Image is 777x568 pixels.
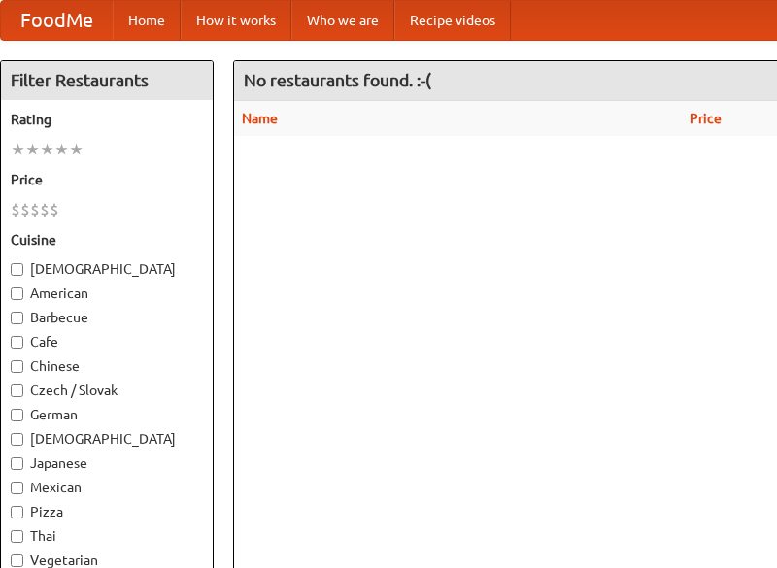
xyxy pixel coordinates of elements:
label: Mexican [11,478,203,497]
label: Czech / Slovak [11,381,203,400]
label: [DEMOGRAPHIC_DATA] [11,259,203,279]
input: [DEMOGRAPHIC_DATA] [11,263,23,276]
label: Japanese [11,453,203,473]
label: Cafe [11,332,203,351]
input: Barbecue [11,312,23,324]
ng-pluralize: No restaurants found. :-( [244,71,431,89]
input: Mexican [11,482,23,494]
label: Chinese [11,356,203,376]
label: American [11,284,203,303]
a: Recipe videos [394,1,511,40]
h5: Price [11,170,203,189]
label: Pizza [11,502,203,521]
input: Pizza [11,506,23,518]
label: [DEMOGRAPHIC_DATA] [11,429,203,449]
h5: Rating [11,110,203,129]
li: $ [50,199,59,220]
label: Barbecue [11,308,203,327]
input: Cafe [11,336,23,349]
h5: Cuisine [11,230,203,250]
li: ★ [25,139,40,160]
label: Thai [11,526,203,546]
li: $ [11,199,20,220]
li: ★ [54,139,69,160]
li: ★ [11,139,25,160]
li: $ [20,199,30,220]
li: $ [40,199,50,220]
label: German [11,405,203,424]
a: How it works [181,1,291,40]
h4: Filter Restaurants [1,61,213,100]
input: Chinese [11,360,23,373]
input: Vegetarian [11,554,23,567]
input: Czech / Slovak [11,384,23,397]
li: $ [30,199,40,220]
a: Who we are [291,1,394,40]
li: ★ [69,139,84,160]
a: Home [113,1,181,40]
input: Japanese [11,457,23,470]
a: Name [242,111,278,126]
input: German [11,409,23,421]
input: Thai [11,530,23,543]
a: Price [690,111,722,126]
input: American [11,287,23,300]
input: [DEMOGRAPHIC_DATA] [11,433,23,446]
li: ★ [40,139,54,160]
a: FoodMe [1,1,113,40]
